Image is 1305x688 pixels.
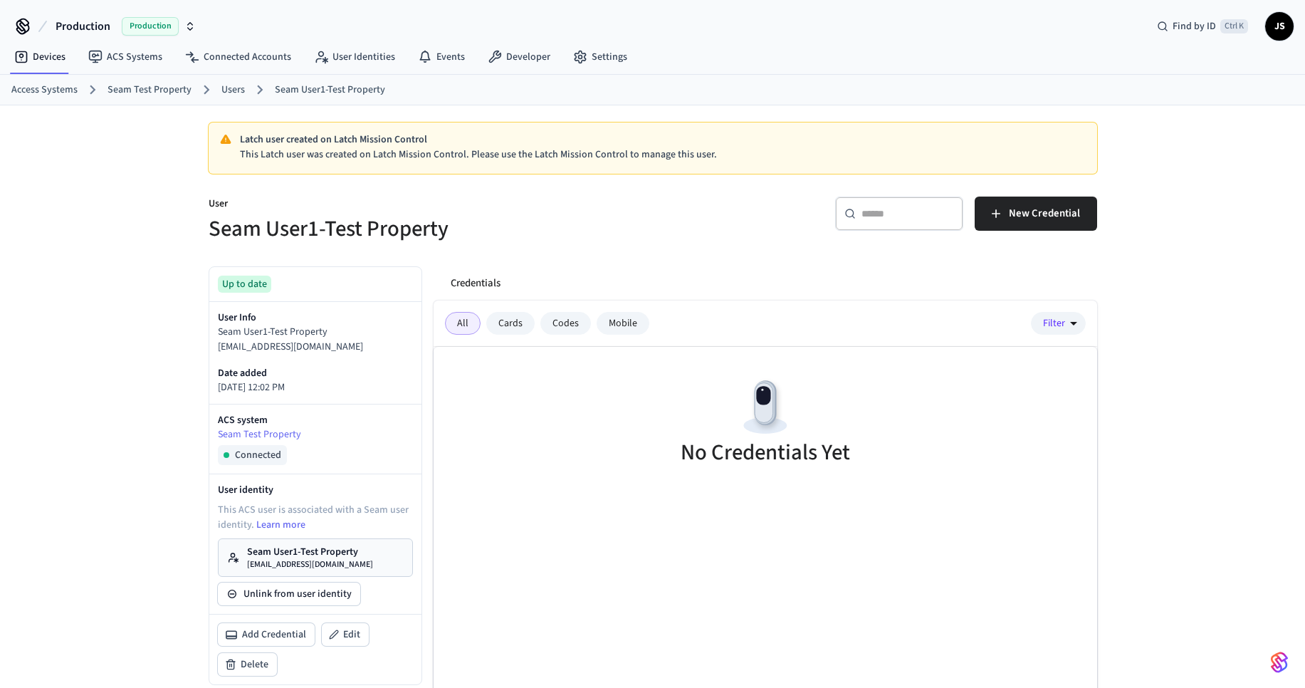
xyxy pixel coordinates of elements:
[218,276,271,293] div: Up to date
[240,147,1086,162] p: This Latch user was created on Latch Mission Control. Please use the Latch Mission Control to man...
[218,366,413,380] p: Date added
[1267,14,1292,39] span: JS
[56,18,110,35] span: Production
[247,559,373,570] p: [EMAIL_ADDRESS][DOMAIN_NAME]
[1173,19,1216,33] span: Find by ID
[218,413,413,427] p: ACS system
[1220,19,1248,33] span: Ctrl K
[445,312,481,335] div: All
[218,503,413,533] p: This ACS user is associated with a Seam user identity.
[1031,312,1086,335] button: Filter
[218,483,413,497] p: User identity
[218,325,413,340] p: Seam User1-Test Property
[256,518,305,532] a: Learn more
[407,44,476,70] a: Events
[1146,14,1259,39] div: Find by IDCtrl K
[209,214,644,244] h5: Seam User1-Test Property
[221,83,245,98] a: Users
[174,44,303,70] a: Connected Accounts
[122,17,179,36] span: Production
[275,83,385,98] a: Seam User1-Test Property
[597,312,649,335] div: Mobile
[218,311,413,325] p: User Info
[11,83,78,98] a: Access Systems
[562,44,639,70] a: Settings
[108,83,192,98] a: Seam Test Property
[218,340,413,355] p: [EMAIL_ADDRESS][DOMAIN_NAME]
[241,657,268,672] span: Delete
[235,448,281,462] span: Connected
[1271,651,1288,674] img: SeamLogoGradient.69752ec5.svg
[247,545,373,559] p: Seam User1-Test Property
[540,312,591,335] div: Codes
[486,312,535,335] div: Cards
[975,197,1097,231] button: New Credential
[218,583,360,605] button: Unlink from user identity
[218,380,413,395] p: [DATE] 12:02 PM
[1265,12,1294,41] button: JS
[322,623,369,646] button: Edit
[242,627,306,642] span: Add Credential
[240,132,1086,147] p: Latch user created on Latch Mission Control
[77,44,174,70] a: ACS Systems
[343,627,360,642] span: Edit
[218,653,277,676] button: Delete
[3,44,77,70] a: Devices
[476,44,562,70] a: Developer
[439,266,512,301] button: Credentials
[218,538,413,577] a: Seam User1-Test Property[EMAIL_ADDRESS][DOMAIN_NAME]
[209,197,644,214] p: User
[218,623,315,646] button: Add Credential
[1009,204,1080,223] span: New Credential
[681,438,850,467] h5: No Credentials Yet
[303,44,407,70] a: User Identities
[218,427,413,442] a: Seam Test Property
[733,375,797,439] img: Devices Empty State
